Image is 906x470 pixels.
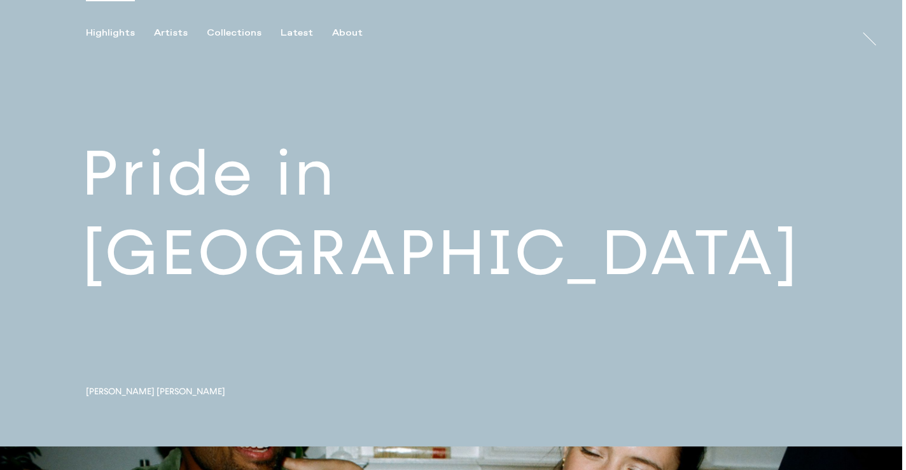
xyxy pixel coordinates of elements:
button: About [332,27,382,39]
div: Latest [281,27,313,39]
div: Collections [207,27,261,39]
button: Artists [154,27,207,39]
div: Artists [154,27,188,39]
div: About [332,27,363,39]
button: Latest [281,27,332,39]
button: Collections [207,27,281,39]
div: Highlights [86,27,135,39]
button: Highlights [86,27,154,39]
